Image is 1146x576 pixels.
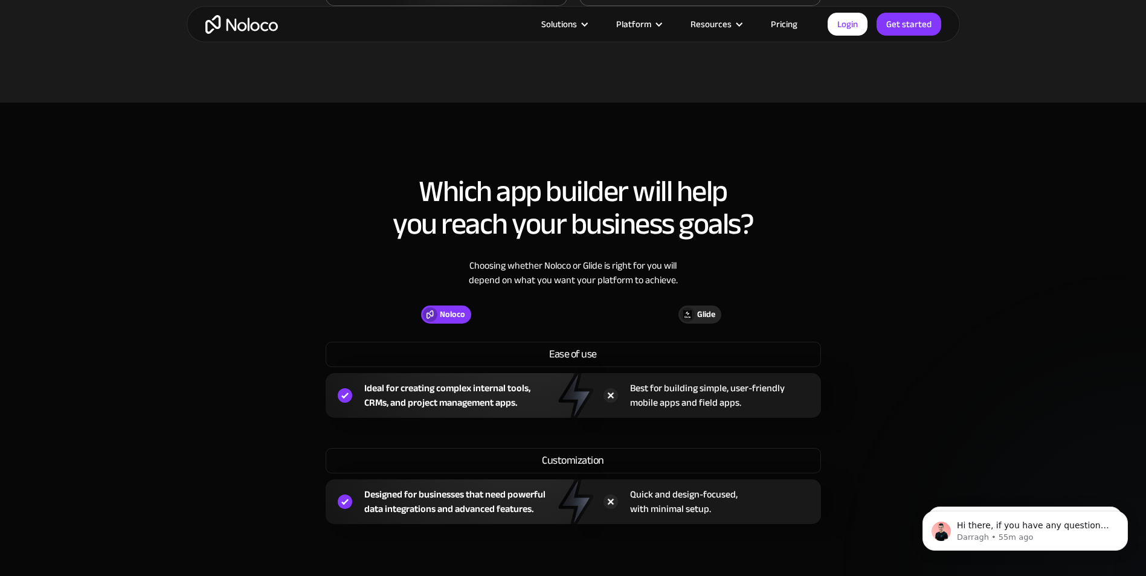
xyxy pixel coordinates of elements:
a: Login [828,13,868,36]
div: Resources [675,16,756,32]
div: Customization [326,448,821,473]
div: Ease of use [326,342,821,367]
div: Best for building simple, user-friendly mobile apps and field apps. [630,381,785,410]
a: Pricing [756,16,813,32]
div: Designed for businesses that need powerful data integrations and advanced features. [364,487,546,516]
h2: Which app builder will help you reach your business goals? [199,175,948,240]
div: Platform [601,16,675,32]
div: Resources [690,16,732,32]
a: Get started [877,13,941,36]
div: Glide [697,308,715,321]
div: Ideal for creating complex internal tools, CRMs, and project management apps. [364,381,530,410]
div: Solutions [526,16,601,32]
iframe: Intercom notifications message [904,485,1146,570]
div: Platform [616,16,651,32]
div: Solutions [541,16,577,32]
a: home [205,15,278,34]
div: Noloco [440,308,465,321]
div: Choosing whether Noloco or Glide is right for you will depend on what you want your platform to a... [199,258,948,306]
div: Quick and design-focused, with minimal setup. [630,487,738,516]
